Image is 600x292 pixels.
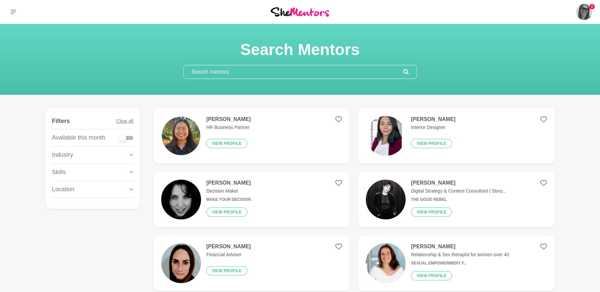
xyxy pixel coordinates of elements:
[358,172,555,227] a: [PERSON_NAME]Digital Strategy & Content Consultant | Story...The Good RebelView profile
[271,7,329,16] img: She Mentors Logo
[366,180,406,219] img: 1044fa7e6122d2a8171cf257dcb819e56f039831-1170x656.jpg
[153,108,350,164] a: [PERSON_NAME]HR Business PartnerView profile
[411,188,506,195] p: Digital Strategy & Content Consultant | Story...
[52,117,70,125] h4: Filters
[183,40,417,60] h1: Search Mentors
[411,243,509,250] h4: [PERSON_NAME]
[206,266,247,275] button: View profile
[358,108,555,164] a: [PERSON_NAME]Interior DesignerView profile
[411,207,452,217] button: View profile
[206,180,251,186] h4: [PERSON_NAME]
[576,4,592,20] a: Charlie Clarke2
[366,116,406,156] img: 672c9e0f5c28f94a877040268cd8e7ac1f2c7f14-1080x1350.png
[411,116,455,123] h4: [PERSON_NAME]
[206,188,251,195] p: Decision Maker
[161,243,201,283] img: 2462cd17f0db61ae0eaf7f297afa55aeb6b07152-1255x1348.jpg
[411,251,509,258] p: Relationship & Sex therapist for women over 40
[411,271,452,280] button: View profile
[206,116,251,123] h4: [PERSON_NAME]
[411,124,455,131] p: Interior Designer
[411,197,506,202] h6: The Good Rebel
[589,4,595,9] span: 2
[206,243,251,250] h4: [PERSON_NAME]
[206,124,251,131] p: HR Business Partner
[161,116,201,156] img: 231d6636be52241877ec7df6b9df3e537ea7a8ca-1080x1080.png
[52,150,73,159] p: Industry
[52,133,105,142] p: Available this month
[161,180,201,219] img: 443bca476f7facefe296c2c6ab68eb81e300ea47-400x400.jpg
[366,243,406,283] img: d6e4e6fb47c6b0833f5b2b80120bcf2f287bc3aa-2570x2447.jpg
[576,4,592,20] img: Charlie Clarke
[52,185,75,194] p: Location
[153,235,350,291] a: [PERSON_NAME]Financial AdviserView profile
[206,139,247,148] button: View profile
[411,139,452,148] button: View profile
[153,172,350,227] a: [PERSON_NAME]Decision MakerMake Your DecisionView profile
[52,168,66,177] p: Skills
[411,261,509,266] h6: Sexual Empowerment f...
[206,251,251,258] p: Financial Adviser
[411,180,506,186] h4: [PERSON_NAME]
[184,65,403,79] input: Search mentors
[358,235,555,291] a: [PERSON_NAME]Relationship & Sex therapist for women over 40Sexual Empowerment f...View profile
[206,207,247,217] button: View profile
[206,197,251,202] h6: Make Your Decision
[116,113,133,129] button: Clear all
